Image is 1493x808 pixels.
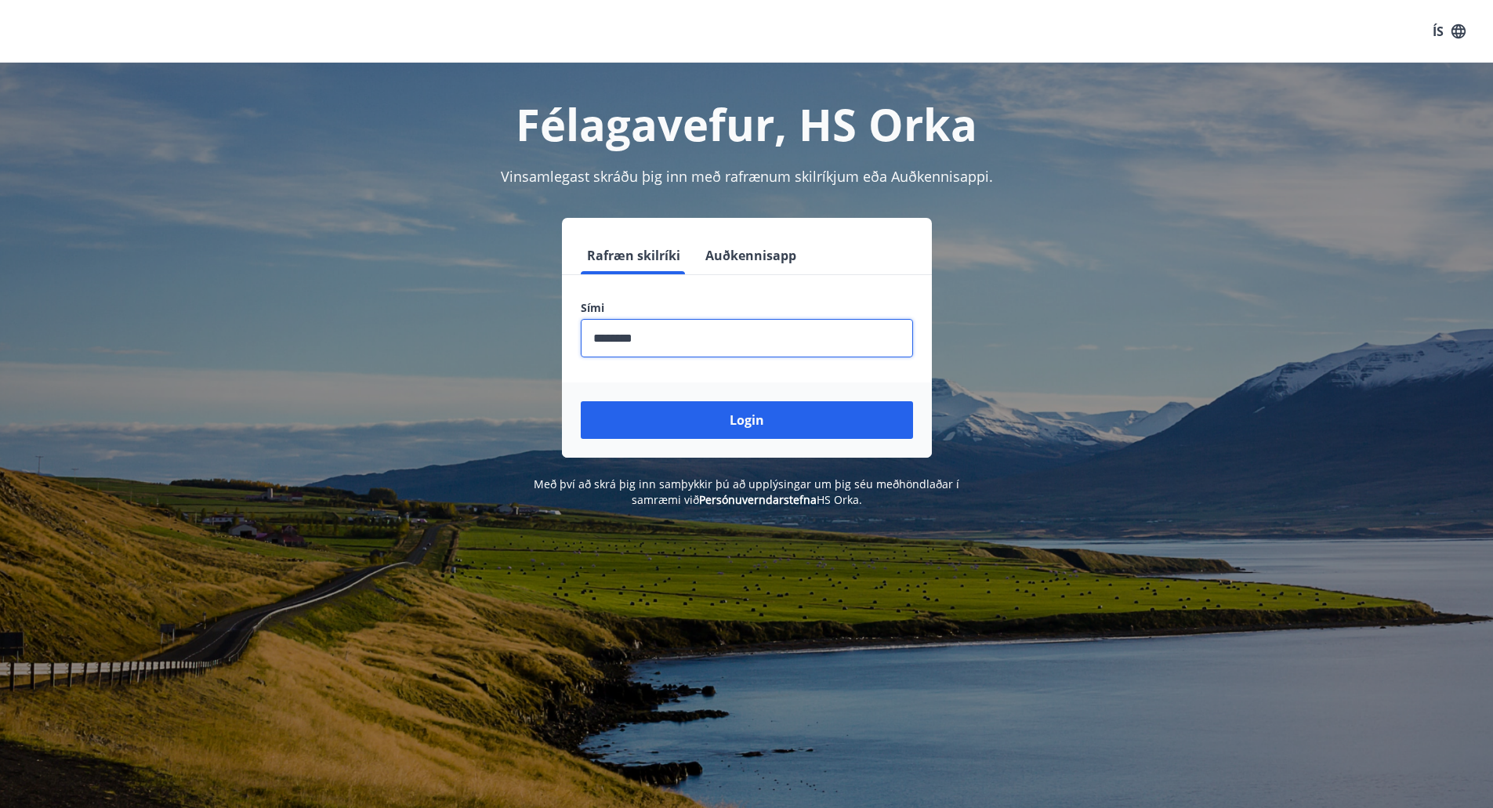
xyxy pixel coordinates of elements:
span: Vinsamlegast skráðu þig inn með rafrænum skilríkjum eða Auðkennisappi. [501,167,993,186]
label: Sími [581,300,913,316]
button: ÍS [1424,17,1474,45]
h1: Félagavefur, HS Orka [201,94,1292,154]
span: Með því að skrá þig inn samþykkir þú að upplýsingar um þig séu meðhöndlaðar í samræmi við HS Orka. [534,476,959,507]
a: Persónuverndarstefna [699,492,817,507]
button: Auðkennisapp [699,237,803,274]
button: Login [581,401,913,439]
button: Rafræn skilríki [581,237,687,274]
